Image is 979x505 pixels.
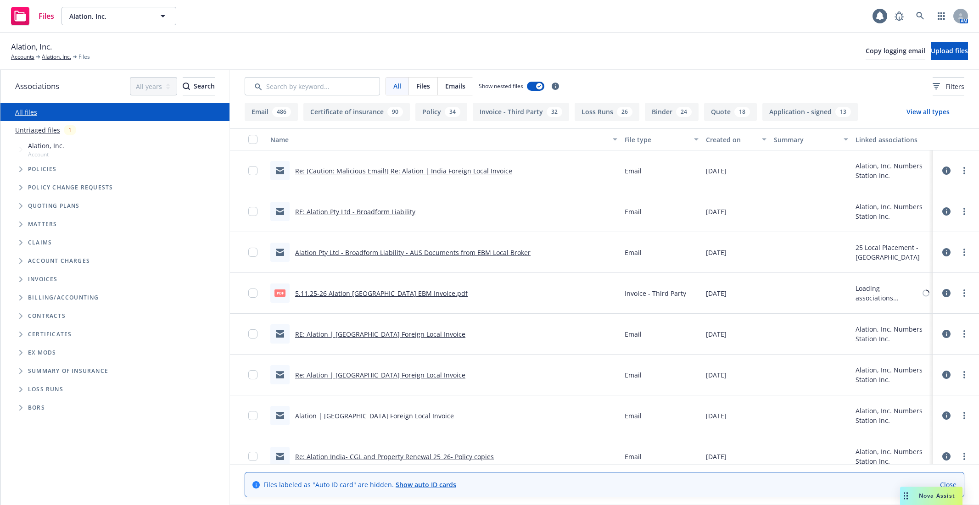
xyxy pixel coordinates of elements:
[676,107,692,117] div: 24
[28,295,99,300] span: Billing/Accounting
[479,82,523,90] span: Show nested files
[706,166,727,176] span: [DATE]
[28,240,52,245] span: Claims
[547,107,562,117] div: 32
[575,103,639,121] button: Loss Runs
[625,166,642,176] span: Email
[295,411,454,420] a: Alation | [GEOGRAPHIC_DATA] Foreign Local Invoice
[959,206,970,217] a: more
[933,77,964,95] button: Filters
[625,370,642,380] span: Email
[416,81,430,91] span: Files
[625,452,642,461] span: Email
[762,103,858,121] button: Application - signed
[835,107,851,117] div: 13
[704,103,757,121] button: Quote
[183,77,215,95] button: SearchSearch
[272,107,291,117] div: 486
[248,207,257,216] input: Toggle Row Selected
[0,139,229,289] div: Tree Example
[770,128,851,150] button: Summary
[625,289,686,298] span: Invoice - Third Party
[28,277,58,282] span: Invoices
[28,141,64,150] span: Alation, Inc.
[245,103,298,121] button: Email
[473,103,569,121] button: Invoice - Third Party
[245,77,380,95] input: Search by keyword...
[734,107,750,117] div: 18
[959,165,970,176] a: more
[856,243,929,262] div: 25 Local Placement - [GEOGRAPHIC_DATA]
[706,329,727,339] span: [DATE]
[856,135,929,144] div: Linked associations
[11,41,52,53] span: Alation, Inc.
[42,53,71,61] a: Alation, Inc.
[645,103,699,121] button: Binder
[295,330,465,339] a: RE: Alation | [GEOGRAPHIC_DATA] Foreign Local Invoice
[892,103,964,121] button: View all types
[866,46,925,55] span: Copy logging email
[69,11,149,21] span: Alation, Inc.
[28,387,63,392] span: Loss Runs
[28,166,57,172] span: Policies
[959,247,970,258] a: more
[7,3,58,29] a: Files
[28,332,72,337] span: Certificates
[852,128,933,150] button: Linked associations
[248,248,257,257] input: Toggle Row Selected
[856,161,929,180] div: Alation, Inc. Numbers Station Inc.
[856,283,921,303] div: Loading associations...
[295,166,512,175] a: Re: [Caution: Malicious Email!] Re: Alation | India Foreign Local Invoice
[248,166,257,175] input: Toggle Row Selected
[0,289,229,417] div: Folder Tree Example
[295,248,531,257] a: Alation Pty Ltd - Broadform Liability - AUS Documents from EBM Local Broker
[856,447,929,466] div: Alation, Inc. Numbers Station Inc.
[248,289,257,298] input: Toggle Row Selected
[248,452,257,461] input: Toggle Row Selected
[263,480,456,489] span: Files labeled as "Auto ID card" are hidden.
[933,82,964,91] span: Filters
[706,370,727,380] span: [DATE]
[931,42,968,60] button: Upload files
[15,80,59,92] span: Associations
[11,53,34,61] a: Accounts
[445,107,460,117] div: 34
[28,313,66,319] span: Contracts
[248,329,257,339] input: Toggle Row Selected
[856,202,929,221] div: Alation, Inc. Numbers Station Inc.
[774,135,838,144] div: Summary
[625,329,642,339] span: Email
[396,480,456,489] a: Show auto ID cards
[445,81,465,91] span: Emails
[248,135,257,144] input: Select all
[64,125,76,135] div: 1
[28,258,90,264] span: Account charges
[28,150,64,158] span: Account
[959,369,970,380] a: more
[932,7,951,25] a: Switch app
[945,82,964,91] span: Filters
[617,107,632,117] div: 26
[856,365,929,384] div: Alation, Inc. Numbers Station Inc.
[15,108,37,117] a: All files
[706,289,727,298] span: [DATE]
[706,452,727,461] span: [DATE]
[28,350,56,355] span: Ex Mods
[625,248,642,257] span: Email
[911,7,929,25] a: Search
[959,451,970,462] a: more
[890,7,908,25] a: Report a Bug
[940,480,957,489] a: Close
[295,207,415,216] a: RE: Alation Pty Ltd - Broadform Liability
[62,7,176,25] button: Alation, Inc.
[303,103,410,121] button: Certificate of insurance
[900,487,912,505] div: Drag to move
[248,411,257,420] input: Toggle Row Selected
[621,128,702,150] button: File type
[183,83,190,90] svg: Search
[856,324,929,344] div: Alation, Inc. Numbers Station Inc.
[959,410,970,421] a: more
[39,12,54,20] span: Files
[866,42,925,60] button: Copy logging email
[295,371,465,379] a: Re: Alation | [GEOGRAPHIC_DATA] Foreign Local Invoice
